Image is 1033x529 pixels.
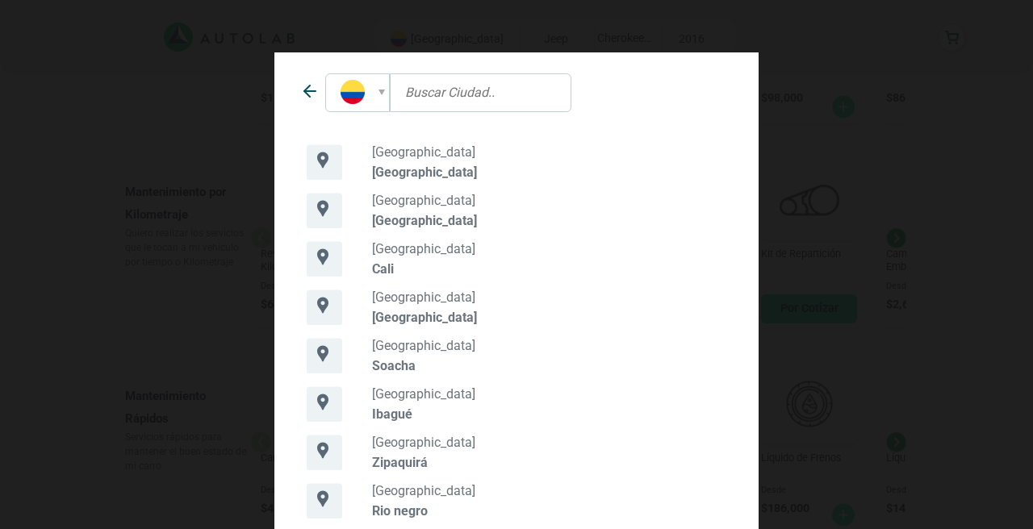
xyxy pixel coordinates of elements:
p: [GEOGRAPHIC_DATA] [372,144,726,160]
p: Soacha [372,358,726,373]
p: [GEOGRAPHIC_DATA] [372,338,726,353]
p: Cali [372,261,726,277]
p: [GEOGRAPHIC_DATA] [372,435,726,450]
p: Rio negro [372,503,726,519]
p: [GEOGRAPHIC_DATA] [372,386,726,402]
p: [GEOGRAPHIC_DATA] [372,483,726,498]
p: [GEOGRAPHIC_DATA] [372,241,726,256]
p: [GEOGRAPHIC_DATA] [372,289,726,305]
p: [GEOGRAPHIC_DATA] [372,213,726,228]
p: Zipaquirá [372,455,726,470]
div: Flag of COLOMBIA [325,73,389,112]
p: [GEOGRAPHIC_DATA] [372,165,726,180]
p: [GEOGRAPHIC_DATA] [372,193,726,208]
p: [GEOGRAPHIC_DATA] [372,310,726,325]
p: Ibagué [372,406,726,422]
img: Flag of COLOMBIA [341,80,365,104]
input: Buscar Ciudad.. [390,73,571,112]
